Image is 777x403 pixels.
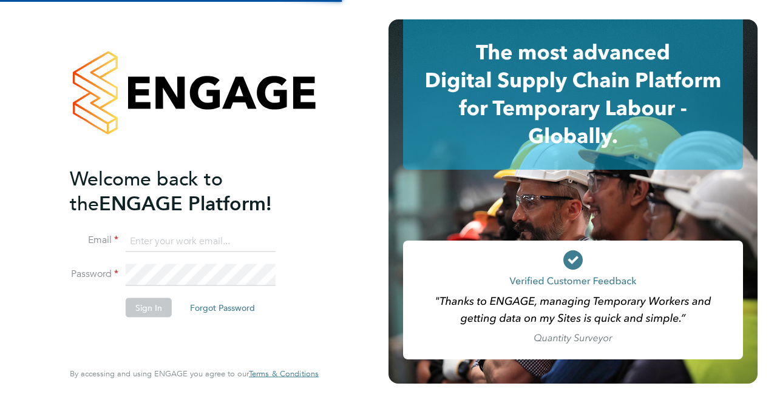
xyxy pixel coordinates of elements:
span: By accessing and using ENGAGE you agree to our [70,368,319,379]
label: Password [70,268,118,281]
button: Forgot Password [180,298,265,318]
button: Sign In [126,298,172,318]
input: Enter your work email... [126,230,276,252]
span: Welcome back to the [70,167,223,215]
label: Email [70,234,118,247]
a: Terms & Conditions [249,369,319,379]
h2: ENGAGE Platform! [70,166,307,216]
